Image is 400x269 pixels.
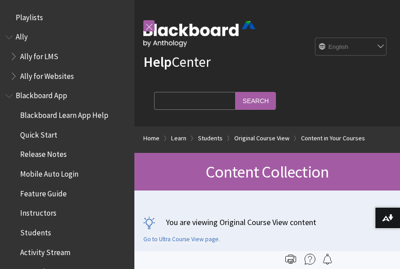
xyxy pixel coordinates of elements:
strong: Help [143,53,172,71]
span: Playlists [16,10,43,22]
img: Follow this page [322,254,333,265]
input: Search [236,92,276,109]
nav: Book outline for Anthology Ally Help [5,30,129,84]
span: Ally for LMS [20,49,58,61]
a: Learn [171,133,186,144]
span: Mobile Auto Login [20,166,78,178]
select: Site Language Selector [315,38,387,56]
span: Blackboard App [16,88,67,100]
img: More help [305,254,315,265]
img: Blackboard by Anthology [143,21,255,47]
a: Students [198,133,223,144]
span: Students [20,225,51,237]
span: Quick Start [20,127,57,139]
a: HelpCenter [143,53,211,71]
span: Ally [16,30,28,42]
img: Print [285,254,296,265]
span: Blackboard Learn App Help [20,108,108,120]
span: Feature Guide [20,186,67,198]
nav: Book outline for Playlists [5,10,129,25]
p: You are viewing Original Course View content [143,217,391,228]
a: Content in Your Courses [301,133,365,144]
span: Activity Stream [20,245,70,257]
a: Original Course View [234,133,289,144]
span: Instructors [20,206,56,218]
a: Home [143,133,159,144]
a: Go to Ultra Course View page. [143,235,220,243]
span: Release Notes [20,147,67,159]
span: Ally for Websites [20,69,74,81]
span: Content Collection [206,161,329,182]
